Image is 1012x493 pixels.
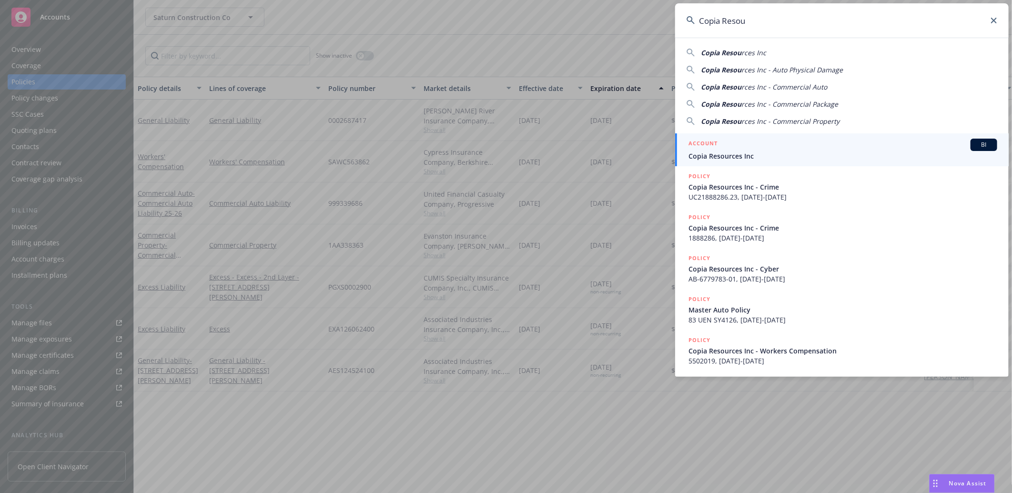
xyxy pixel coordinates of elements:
span: rces Inc - Commercial Property [741,117,840,126]
span: rces Inc - Commercial Package [741,100,838,109]
span: Copia Resou [701,100,741,109]
a: ACCOUNTBICopia Resources Inc [675,133,1009,166]
span: Copia Resou [701,117,741,126]
span: Copia Resources Inc - Cyber [688,264,997,274]
a: POLICYMaster Auto Policy83 UEN SY4126, [DATE]-[DATE] [675,289,1009,330]
h5: POLICY [688,212,710,222]
a: POLICYCopia Resources Inc - Workers Compensation5502019, [DATE]-[DATE] [675,330,1009,371]
span: 83 UEN SY4126, [DATE]-[DATE] [688,315,997,325]
span: AB-6779783-01, [DATE]-[DATE] [688,274,997,284]
div: Drag to move [930,474,941,493]
span: Copia Resources Inc [688,151,997,161]
span: Copia Resou [701,65,741,74]
h5: POLICY [688,335,710,345]
h5: ACCOUNT [688,139,718,150]
span: BI [974,141,993,149]
span: 1888286, [DATE]-[DATE] [688,233,997,243]
a: POLICYCopia Resources Inc - CyberAB-6779783-01, [DATE]-[DATE] [675,248,1009,289]
button: Nova Assist [929,474,995,493]
span: Copia Resources Inc - Crime [688,182,997,192]
span: rces Inc - Commercial Auto [741,82,827,91]
a: POLICYCopia Resources Inc - CrimeUC21888286.23, [DATE]-[DATE] [675,166,1009,207]
h5: POLICY [688,253,710,263]
span: rces Inc - Auto Physical Damage [741,65,843,74]
span: 5502019, [DATE]-[DATE] [688,356,997,366]
span: Master Auto Policy [688,305,997,315]
span: Copia Resources Inc - Crime [688,223,997,233]
span: Nova Assist [949,479,987,487]
span: Copia Resources Inc - Workers Compensation [688,346,997,356]
span: Copia Resou [701,82,741,91]
h5: POLICY [688,171,710,181]
span: Copia Resou [701,48,741,57]
h5: POLICY [688,294,710,304]
a: POLICYCopia Resources Inc - Crime1888286, [DATE]-[DATE] [675,207,1009,248]
span: UC21888286.23, [DATE]-[DATE] [688,192,997,202]
span: rces Inc [741,48,766,57]
input: Search... [675,3,1009,38]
